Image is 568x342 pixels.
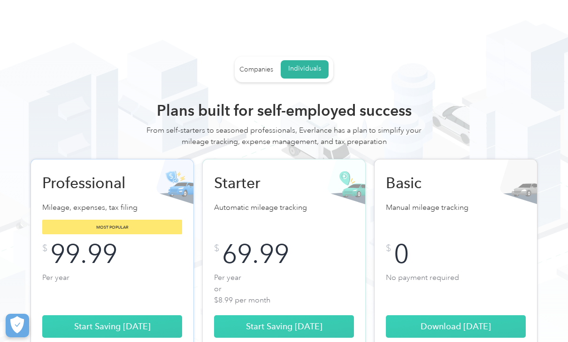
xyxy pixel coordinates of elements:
button: Cookies Settings [6,314,29,337]
div: 99.99 [50,244,117,264]
div: $ [42,244,47,253]
div: Most popular [42,220,182,234]
div: Companies [239,65,273,74]
p: Manual mileage tracking [386,202,526,215]
a: Start Saving [DATE] [42,315,182,338]
a: Download [DATE] [386,315,526,338]
h2: Plans built for self-employed success [143,101,425,120]
p: Mileage, expenses, tax filing [42,202,182,215]
p: Automatic mileage tracking [214,202,354,215]
div: From self-starters to seasoned professionals, Everlance has a plan to simplify your mileage track... [143,125,425,157]
h2: Professional [42,174,141,192]
div: 0 [394,244,409,264]
div: $ [214,244,219,253]
h2: Basic [386,174,484,192]
p: Per year [42,272,182,304]
div: 69.99 [222,244,289,264]
div: $ [386,244,391,253]
p: Per year or $8.99 per month [214,272,354,304]
h2: Starter [214,174,313,192]
p: No payment required [386,272,526,304]
a: Start Saving [DATE] [214,315,354,338]
div: Individuals [288,64,321,73]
